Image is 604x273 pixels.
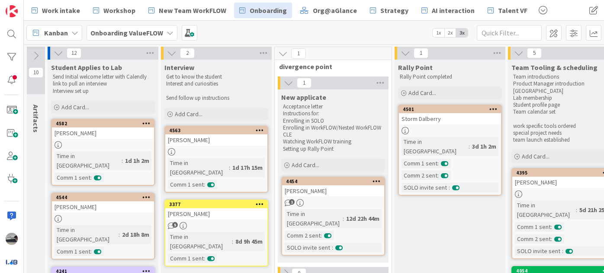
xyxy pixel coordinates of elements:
span: 1 [414,48,428,58]
input: Quick Filter... [477,25,542,41]
div: 4501 [403,106,501,112]
span: : [343,214,344,223]
div: Time in [GEOGRAPHIC_DATA] [515,200,576,219]
div: Comm 1 sent [168,180,204,189]
div: 4582 [56,121,154,127]
div: [PERSON_NAME] [165,134,267,146]
span: New applicate [281,93,326,102]
span: : [229,163,230,172]
span: : [204,254,205,263]
div: 3d 1h 2m [470,142,498,151]
p: Acceptance letter [283,103,383,110]
span: : [551,234,552,244]
div: 4454 [286,178,384,184]
span: : [576,205,577,215]
a: Workshop [88,3,141,18]
span: 1 [297,78,312,88]
div: Time in [GEOGRAPHIC_DATA] [55,151,122,170]
a: Strategy [365,3,414,18]
span: Student Applies to Lab [51,63,122,72]
span: Add Card... [522,152,549,160]
span: AI interaction [432,5,475,16]
span: New Team WorkFLOW [159,5,226,16]
a: 4501Storm DalberryTime in [GEOGRAPHIC_DATA]:3d 1h 2mComm 1 sent:Comm 2 sent:SOLO invite sent: [398,105,502,196]
div: 12d 22h 44m [344,214,382,223]
div: 4501 [399,105,501,113]
div: 3377 [169,201,267,207]
span: 1 [289,199,295,205]
p: Send follow up instructions [166,95,267,102]
div: Comm 1 sent [402,159,437,168]
div: Time in [GEOGRAPHIC_DATA] [168,158,229,177]
span: Add Card... [292,161,319,169]
div: SOLO invite sent [285,243,332,252]
img: jB [6,233,18,245]
span: : [90,173,92,182]
div: Comm 2 sent [402,171,437,180]
a: 4582[PERSON_NAME]Time in [GEOGRAPHIC_DATA]:1d 1h 2mComm 1 sent: [51,119,155,186]
span: 3x [456,29,468,37]
span: : [469,142,470,151]
div: 4582 [52,120,154,127]
b: Onboarding ValueFLOW [90,29,163,37]
span: Talent VF [498,5,527,16]
a: 4563[PERSON_NAME]Time in [GEOGRAPHIC_DATA]:1d 17h 15mComm 1 sent: [164,126,268,193]
div: Comm 2 sent [285,231,321,240]
p: Setting up Rally Point [283,146,383,152]
a: Talent VF [482,3,533,18]
div: 3377[PERSON_NAME] [165,200,267,219]
span: 2 [180,48,195,58]
span: Workshop [103,5,135,16]
p: Get to know the student [166,73,267,80]
div: [PERSON_NAME] [52,127,154,139]
div: [PERSON_NAME] [165,208,267,219]
div: SOLO invite sent [515,246,562,256]
p: Watching WorkFLOW training [283,138,383,145]
div: 4563 [165,127,267,134]
span: : [562,246,563,256]
span: : [437,159,439,168]
div: 4454[PERSON_NAME] [282,178,384,197]
div: 4544 [56,194,154,200]
div: Comm 1 sent [55,173,90,182]
a: AI interaction [416,3,480,18]
div: 4501Storm Dalberry [399,105,501,124]
div: 4544[PERSON_NAME] [52,194,154,213]
div: Storm Dalberry [399,113,501,124]
span: Add Card... [61,103,89,111]
span: : [321,231,322,240]
div: 1d 17h 15m [230,163,265,172]
span: 1 [291,48,306,59]
div: 4563[PERSON_NAME] [165,127,267,146]
span: 12 [67,48,81,58]
a: New Team WorkFLOW [143,3,231,18]
span: : [449,183,450,192]
div: Time in [GEOGRAPHIC_DATA] [285,209,343,228]
span: : [204,180,205,189]
img: Visit kanbanzone.com [6,5,18,17]
div: Comm 1 sent [515,222,551,232]
span: Rally Point [398,63,433,72]
div: 1d 1h 2m [123,156,151,165]
p: Send Initial welcome letter with Calendly link to pull an interview [53,73,153,88]
span: : [90,247,92,256]
span: Add Card... [408,89,436,97]
div: 4582[PERSON_NAME] [52,120,154,139]
span: Kanban [44,28,68,38]
div: 4563 [169,127,267,133]
a: 4544[PERSON_NAME]Time in [GEOGRAPHIC_DATA]:2d 18h 8mComm 1 sent: [51,193,155,260]
span: 5 [527,48,542,58]
img: avatar [6,256,18,268]
span: 10 [29,67,43,78]
span: : [232,237,233,246]
a: Work intake [26,3,85,18]
div: Comm 2 sent [515,234,551,244]
span: Artifacts [32,105,40,133]
a: Org@aGlance [295,3,362,18]
div: Time in [GEOGRAPHIC_DATA] [402,137,469,156]
span: 1x [433,29,444,37]
p: Enrolling in WorkFLOW/Nested WorkFLOW CLE [283,124,383,139]
div: 4544 [52,194,154,201]
span: : [119,230,120,239]
a: 3377[PERSON_NAME]Time in [GEOGRAPHIC_DATA]:8d 9h 45mComm 1 sent: [164,200,268,267]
